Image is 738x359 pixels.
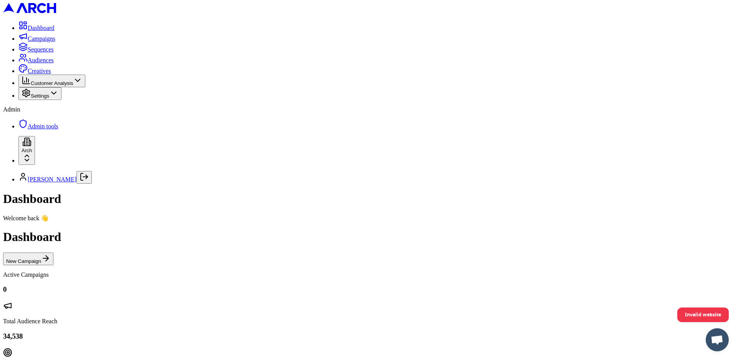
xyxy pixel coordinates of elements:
span: Dashboard [28,25,54,31]
button: Customer Analysis [18,75,85,87]
span: Settings [31,93,49,99]
span: Invalid website [685,308,721,321]
button: New Campaign [3,253,53,265]
h3: 0 [3,285,735,294]
button: Settings [18,87,61,100]
span: Arch [22,148,32,153]
h1: Dashboard [3,230,735,244]
a: Creatives [18,68,51,74]
p: Total Audience Reach [3,318,735,325]
div: Welcome back 👋 [3,214,735,222]
a: Sequences [18,46,54,53]
span: Customer Analysis [31,80,73,86]
p: Active Campaigns [3,271,735,278]
div: Open chat [706,328,729,351]
a: Audiences [18,57,54,63]
div: Admin [3,106,735,113]
span: Audiences [28,57,54,63]
a: Dashboard [18,25,54,31]
button: Arch [18,136,35,165]
a: Admin tools [18,123,58,130]
span: Sequences [28,46,54,53]
h1: Dashboard [3,192,735,206]
a: Campaigns [18,35,55,42]
button: Log out [76,171,92,184]
span: Campaigns [28,35,55,42]
a: [PERSON_NAME] [28,176,76,183]
span: Creatives [28,68,51,74]
h3: 34,538 [3,332,735,341]
span: Admin tools [28,123,58,130]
